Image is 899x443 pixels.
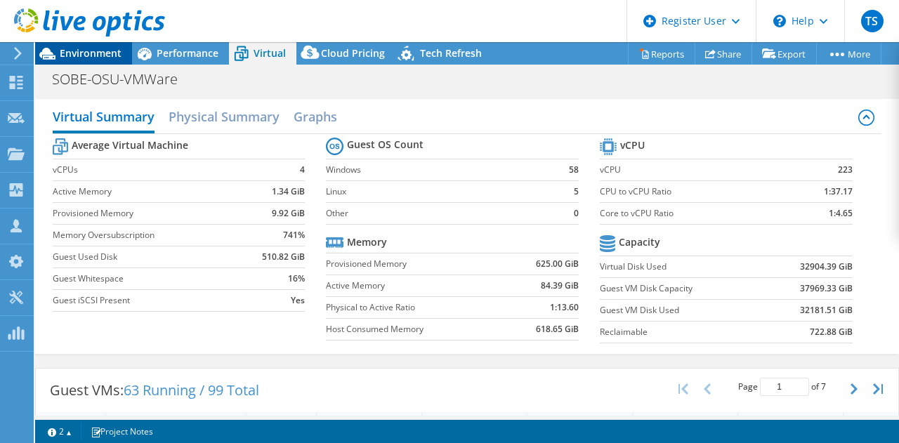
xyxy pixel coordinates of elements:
label: Windows [326,163,556,177]
label: Guest iSCSI Present [53,293,244,308]
b: Average Virtual Machine [72,138,188,152]
b: 5 [574,185,579,199]
label: Physical to Active Ratio [326,300,505,315]
label: Active Memory [326,279,505,293]
h1: SOBE-OSU-VMWare [46,72,199,87]
b: 618.65 GiB [536,322,579,336]
label: Guest Whitespace [53,272,244,286]
span: Environment [60,46,122,60]
span: Page of [738,378,826,396]
b: 625.00 GiB [536,257,579,271]
label: Guest Used Disk [53,250,244,264]
label: Other [326,206,556,220]
label: Memory Oversubscription [53,228,244,242]
b: 32904.39 GiB [800,260,853,274]
label: Reclaimable [600,325,765,339]
span: Cloud Pricing [321,46,385,60]
span: Virtual [254,46,286,60]
b: 510.82 GiB [262,250,305,264]
b: Guest OS Count [347,138,424,152]
label: Core to vCPU Ratio [600,206,786,220]
h2: Virtual Summary [53,103,155,133]
b: 16% [288,272,305,286]
h2: Graphs [294,103,337,131]
b: 9.92 GiB [272,206,305,220]
label: Host Consumed Memory [326,322,505,336]
svg: \n [773,15,786,27]
a: Project Notes [81,423,163,440]
span: 63 Running / 99 Total [124,381,259,399]
b: Capacity [619,235,660,249]
b: 741% [283,228,305,242]
b: 58 [569,163,579,177]
label: vCPU [600,163,786,177]
b: Memory [347,235,387,249]
b: 37969.33 GiB [800,282,853,296]
span: Tech Refresh [420,46,482,60]
label: Virtual Disk Used [600,260,765,274]
label: Guest VM Disk Capacity [600,282,765,296]
label: vCPUs [53,163,244,177]
label: Provisioned Memory [53,206,244,220]
label: Active Memory [53,185,244,199]
b: 1:4.65 [829,206,853,220]
span: 7 [821,381,826,392]
a: Export [752,43,817,65]
span: Performance [157,46,218,60]
label: Guest VM Disk Used [600,303,765,317]
label: Linux [326,185,556,199]
b: 4 [300,163,305,177]
a: 2 [38,423,81,440]
a: More [816,43,881,65]
label: Provisioned Memory [326,257,505,271]
span: TS [861,10,884,32]
b: vCPU [620,138,645,152]
label: CPU to vCPU Ratio [600,185,786,199]
input: jump to page [760,378,809,396]
div: Guest VMs: [36,369,273,412]
b: 1.34 GiB [272,185,305,199]
b: 1:37.17 [824,185,853,199]
a: Reports [628,43,695,65]
b: 84.39 GiB [541,279,579,293]
b: 0 [574,206,579,220]
b: 32181.51 GiB [800,303,853,317]
b: 722.88 GiB [810,325,853,339]
b: 1:13.60 [550,300,579,315]
h2: Physical Summary [169,103,280,131]
b: 223 [838,163,853,177]
b: Yes [291,293,305,308]
a: Share [695,43,752,65]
